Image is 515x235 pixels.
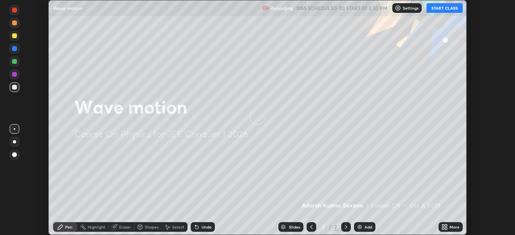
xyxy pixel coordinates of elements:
div: 2 [319,225,328,229]
div: Eraser [119,225,131,229]
p: Recording [270,5,293,11]
div: 2 [333,223,338,231]
div: Highlight [88,225,105,229]
img: recording.375f2c34.svg [262,5,269,11]
div: Shapes [145,225,159,229]
h5: WAS SCHEDULED TO START AT 3:30 PM [296,4,387,12]
div: Select [172,225,184,229]
div: Add [365,225,372,229]
p: Wave motion [53,5,82,11]
div: / [329,225,332,229]
button: START CLASS [426,3,463,13]
div: Pen [65,225,72,229]
img: class-settings-icons [395,5,401,11]
div: Slides [289,225,300,229]
p: Settings [403,6,418,10]
div: Undo [202,225,212,229]
img: add-slide-button [356,224,363,230]
div: More [449,225,459,229]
